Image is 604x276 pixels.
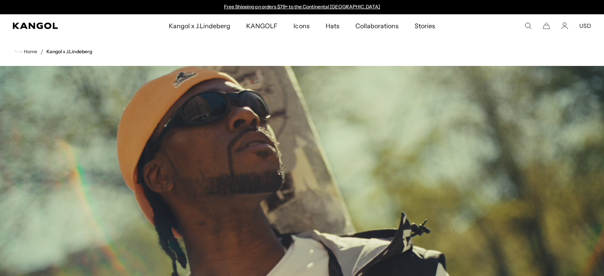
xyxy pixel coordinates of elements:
[561,22,568,29] a: Account
[220,4,384,10] div: Announcement
[37,47,43,56] li: /
[293,14,309,37] span: Icons
[22,49,37,54] span: Home
[220,4,384,10] div: 1 of 2
[415,14,435,37] span: Stories
[525,22,532,29] summary: Search here
[543,22,550,29] button: Cart
[238,14,286,37] a: KANGOLF
[347,14,407,37] a: Collaborations
[318,14,347,37] a: Hats
[15,48,37,55] a: Home
[161,14,239,37] a: Kangol x J.Lindeberg
[46,49,92,54] a: Kangol x J.Lindeberg
[326,14,340,37] span: Hats
[220,4,384,10] slideshow-component: Announcement bar
[286,14,317,37] a: Icons
[224,4,380,10] a: Free Shipping on orders $79+ to the Continental [GEOGRAPHIC_DATA]
[246,14,278,37] span: KANGOLF
[355,14,399,37] span: Collaborations
[579,22,591,29] button: USD
[407,14,443,37] a: Stories
[169,14,231,37] span: Kangol x J.Lindeberg
[13,23,111,29] a: Kangol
